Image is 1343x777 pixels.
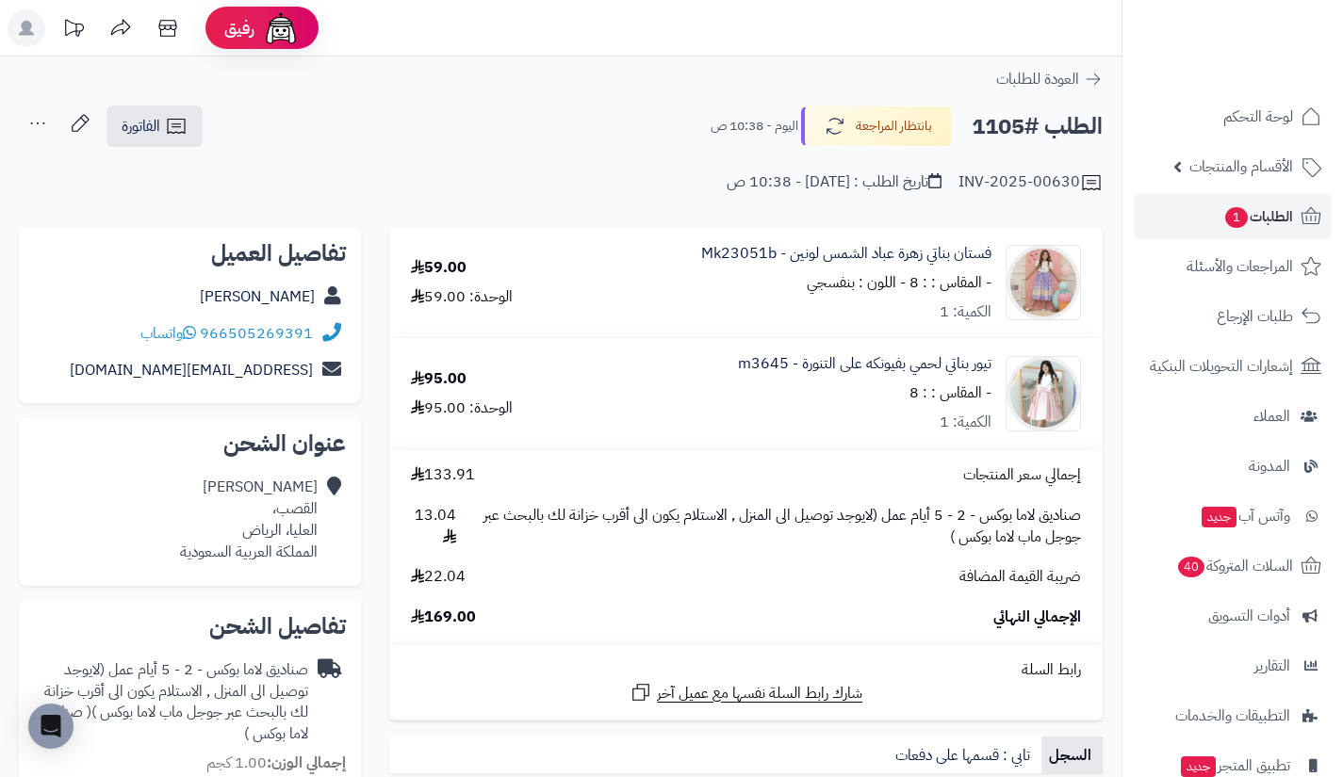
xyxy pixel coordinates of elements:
a: المدونة [1134,444,1332,489]
small: - اللون : بنفسجي [807,271,906,294]
a: وآتس آبجديد [1134,494,1332,539]
h2: تفاصيل العميل [34,242,346,265]
h2: تفاصيل الشحن [34,615,346,638]
div: [PERSON_NAME] القصب، العليا، الرياض المملكة العربية السعودية [180,477,318,562]
span: أدوات التسويق [1208,603,1290,629]
img: logo-2.png [1215,53,1325,92]
a: تحديثات المنصة [50,9,97,52]
span: ( صناديق لاما بوكس ) [41,701,308,745]
span: 1 [1225,207,1248,228]
span: جديد [1181,756,1216,777]
span: إشعارات التحويلات البنكية [1150,353,1293,380]
span: 133.91 [411,464,475,486]
span: السلات المتروكة [1176,553,1293,579]
a: 966505269391 [200,322,313,345]
span: الأقسام والمنتجات [1189,154,1293,180]
span: 22.04 [411,566,466,588]
strong: إجمالي الوزن: [267,752,346,774]
a: [EMAIL_ADDRESS][DOMAIN_NAME] [70,359,313,381]
a: تابي : قسمها على دفعات [888,737,1041,774]
a: لوحة التحكم [1134,94,1332,139]
a: تيور بناتي لحمي بفيونكه على التنورة - m3645 [738,353,991,375]
span: المراجعات والأسئلة [1187,253,1293,280]
span: الإجمالي النهائي [993,607,1081,628]
a: إشعارات التحويلات البنكية [1134,344,1332,389]
a: التقارير [1134,643,1332,688]
small: 1.00 كجم [206,752,346,774]
span: رفيق [224,17,254,40]
small: - المقاس : : 8 [909,271,991,294]
a: الطلبات1 [1134,194,1332,239]
div: INV-2025-00630 [958,171,1103,194]
a: التطبيقات والخدمات [1134,693,1332,738]
a: شارك رابط السلة نفسها مع عميل آخر [630,681,862,704]
span: لوحة التحكم [1223,104,1293,130]
div: الكمية: 1 [940,301,991,323]
button: بانتظار المراجعة [801,106,952,146]
h2: عنوان الشحن [34,432,346,455]
small: - المقاس : : 8 [909,381,991,404]
span: شارك رابط السلة نفسها مع عميل آخر [657,683,862,704]
img: ai-face.png [262,9,300,47]
div: الوحدة: 95.00 [411,397,513,419]
span: طلبات الإرجاع [1217,303,1293,330]
a: أدوات التسويق [1134,593,1332,639]
a: واتساب [140,322,196,345]
div: 95.00 [411,368,467,390]
span: العودة للطلبات [996,68,1079,90]
a: [PERSON_NAME] [200,285,315,308]
div: الكمية: 1 [940,412,991,433]
span: المدونة [1249,453,1290,479]
span: التطبيقات والخدمات [1175,703,1290,729]
span: وآتس آب [1200,503,1290,529]
a: طلبات الإرجاع [1134,294,1332,339]
span: الطلبات [1223,203,1293,230]
a: السلات المتروكة40 [1134,543,1332,589]
div: Open Intercom Messenger [28,704,74,749]
span: التقارير [1254,653,1290,679]
div: 59.00 [411,257,467,279]
div: رابط السلة [397,659,1095,681]
span: إجمالي سعر المنتجات [963,464,1081,486]
div: صناديق لاما بوكس - 2 - 5 أيام عمل (لايوجد توصيل الى المنزل , الاستلام يكون الى أقرب خزانة لك بالب... [34,659,308,745]
a: فستان بناتي زهرة عباد الشمس لونين - Mk23051b [701,243,991,265]
a: العودة للطلبات [996,68,1103,90]
span: صناديق لاما بوكس - 2 - 5 أيام عمل (لايوجد توصيل الى المنزل , الاستلام يكون الى أقرب خزانة لك بالب... [475,505,1081,548]
span: الفاتورة [122,115,160,138]
div: الوحدة: 59.00 [411,286,513,308]
img: 1733583378-IMG_0853-90x90.jpeg [1007,245,1080,320]
small: اليوم - 10:38 ص [711,117,798,136]
h2: الطلب #1105 [972,107,1103,146]
a: المراجعات والأسئلة [1134,244,1332,289]
a: العملاء [1134,394,1332,439]
div: تاريخ الطلب : [DATE] - 10:38 ص [727,171,942,193]
span: جديد [1202,507,1237,527]
span: العملاء [1253,403,1290,429]
span: ضريبة القيمة المضافة [959,566,1081,588]
img: 1744553715-IMG_4311-90x90.jpeg [1007,356,1080,431]
span: 169.00 [411,607,476,628]
a: الفاتورة [106,105,203,147]
span: 13.04 [411,505,456,548]
a: السجل [1041,737,1103,774]
span: 40 [1178,557,1204,577]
